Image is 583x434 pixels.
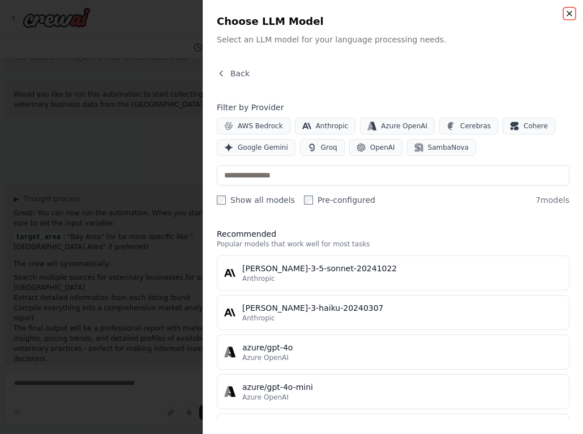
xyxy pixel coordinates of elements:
h3: Recommended [217,228,569,240]
span: Cerebras [460,121,491,131]
button: [PERSON_NAME]-3-haiku-20240307Anthropic [217,295,569,330]
div: azure/gpt-4o [242,342,562,353]
button: Azure OpenAI [360,118,435,134]
div: [PERSON_NAME]-3-5-sonnet-20241022 [242,263,562,274]
button: [PERSON_NAME]-3-5-sonnet-20241022Anthropic [217,255,569,290]
span: Google Gemini [238,143,288,152]
span: SambaNova [428,143,469,152]
span: Back [230,68,250,79]
span: Azure OpenAI [242,353,289,362]
button: azure/gpt-4oAzure OpenAI [217,335,569,370]
span: Azure OpenAI [242,393,289,402]
input: Show all models [217,196,226,205]
button: azure/gpt-4o-miniAzure OpenAI [217,374,569,409]
label: Pre-configured [304,194,375,206]
button: Cerebras [439,118,498,134]
span: Anthropic [242,314,275,323]
button: Cohere [503,118,555,134]
span: Anthropic [316,121,349,131]
button: Back [217,68,250,79]
p: Select an LLM model for your language processing needs. [217,34,569,45]
span: Azure OpenAI [381,121,427,131]
span: Anthropic [242,274,275,283]
span: Cohere [524,121,548,131]
span: OpenAI [370,143,395,152]
p: Popular models that work well for most tasks [217,240,569,249]
button: Google Gemini [217,139,295,156]
button: Groq [300,139,345,156]
button: OpenAI [349,139,402,156]
div: [PERSON_NAME]-3-haiku-20240307 [242,302,562,314]
span: 7 models [535,194,569,206]
span: AWS Bedrock [238,121,283,131]
span: Groq [321,143,337,152]
h2: Choose LLM Model [217,14,569,29]
label: Show all models [217,194,295,206]
button: Anthropic [295,118,356,134]
div: azure/gpt-4o-mini [242,381,562,393]
input: Pre-configured [304,196,313,205]
h4: Filter by Provider [217,102,569,113]
button: SambaNova [407,139,476,156]
button: AWS Bedrock [217,118,290,134]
